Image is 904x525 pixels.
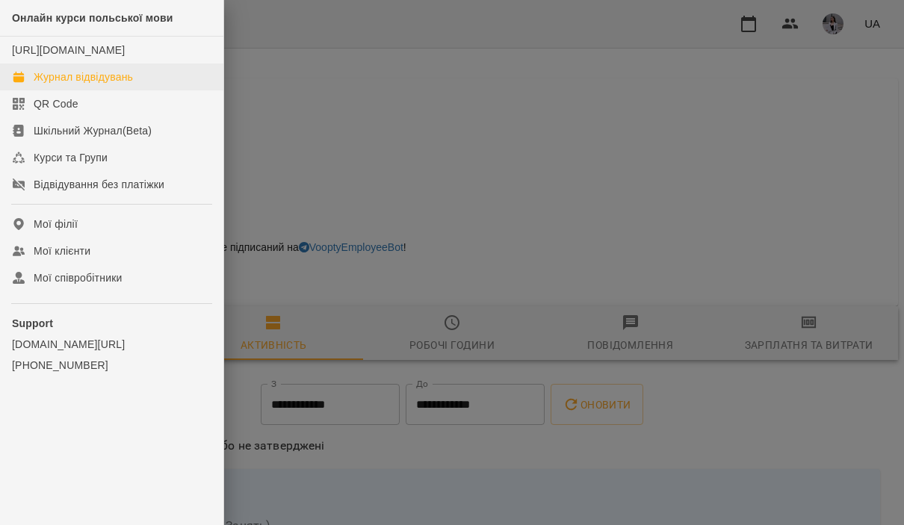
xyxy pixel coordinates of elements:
div: QR Code [34,96,78,111]
a: [URL][DOMAIN_NAME] [12,44,125,56]
span: Онлайн курси польської мови [12,12,173,24]
div: Журнал відвідувань [34,69,133,84]
div: Мої співробітники [34,270,123,285]
div: Відвідування без платіжки [34,177,164,192]
div: Мої клієнти [34,243,90,258]
a: [PHONE_NUMBER] [12,358,211,373]
div: Курси та Групи [34,150,108,165]
p: Support [12,316,211,331]
div: Шкільний Журнал(Beta) [34,123,152,138]
div: Мої філії [34,217,78,232]
a: [DOMAIN_NAME][URL] [12,337,211,352]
